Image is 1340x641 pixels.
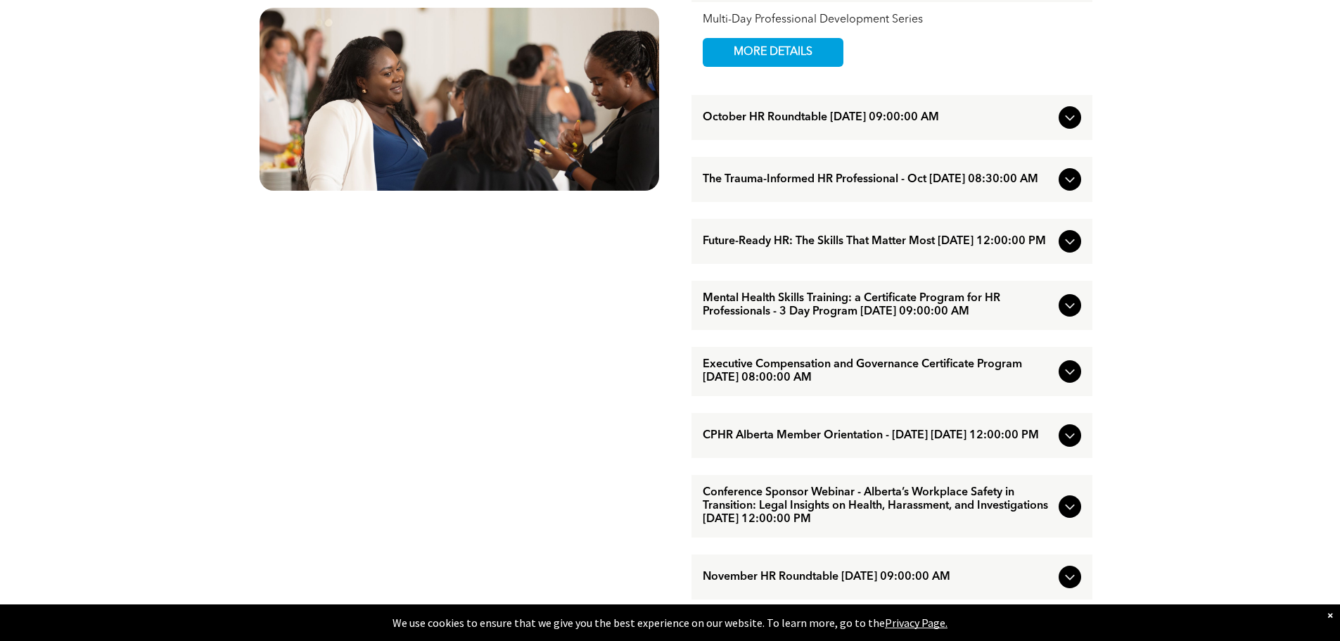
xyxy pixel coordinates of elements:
span: Conference Sponsor Webinar - Alberta’s Workplace Safety in Transition: Legal Insights on Health, ... [703,486,1053,526]
a: MORE DETAILS [703,38,843,67]
span: Future-Ready HR: The Skills That Matter Most [DATE] 12:00:00 PM [703,235,1053,248]
span: Executive Compensation and Governance Certificate Program [DATE] 08:00:00 AM [703,358,1053,385]
span: November HR Roundtable [DATE] 09:00:00 AM [703,571,1053,584]
span: Mental Health Skills Training: a Certificate Program for HR Professionals - 3 Day Program [DATE] ... [703,292,1053,319]
span: MORE DETAILS [717,39,829,66]
div: Multi-Day Professional Development Series [703,13,1081,27]
span: CPHR Alberta Member Orientation - [DATE] [DATE] 12:00:00 PM [703,429,1053,443]
a: Privacy Page. [885,616,947,630]
div: Dismiss notification [1327,608,1333,622]
span: October HR Roundtable [DATE] 09:00:00 AM [703,111,1053,125]
span: The Trauma-Informed HR Professional - Oct [DATE] 08:30:00 AM [703,173,1053,186]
